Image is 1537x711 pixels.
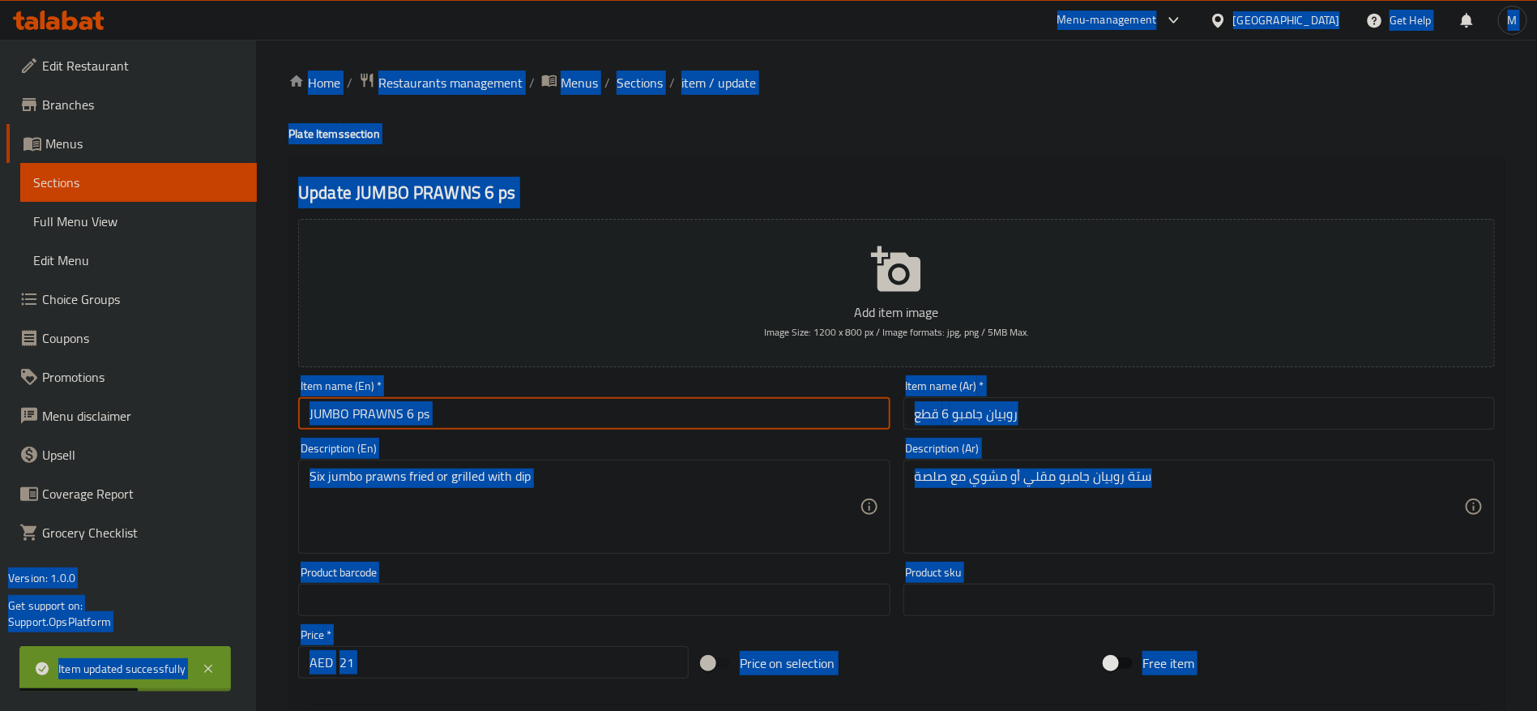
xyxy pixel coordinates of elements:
[347,73,352,92] li: /
[298,397,890,430] input: Enter name En
[681,73,756,92] span: item / update
[561,73,598,92] span: Menus
[669,73,675,92] li: /
[1233,11,1340,29] div: [GEOGRAPHIC_DATA]
[42,328,244,348] span: Coupons
[288,73,340,92] a: Home
[6,358,257,396] a: Promotions
[42,95,244,114] span: Branches
[6,280,257,319] a: Choice Groups
[6,435,257,474] a: Upsell
[903,584,1495,616] input: Please enter product sku
[33,212,244,231] span: Full Menu View
[1057,11,1157,30] div: Menu-management
[298,219,1495,367] button: Add item imageImage Size: 1200 x 800 px / Image formats: jpg, png / 5MB Max.
[42,484,244,503] span: Coverage Report
[33,173,244,192] span: Sections
[903,397,1495,430] input: Enter name Ar
[6,474,257,513] a: Coverage Report
[6,124,257,163] a: Menus
[310,469,859,546] textarea: Six jumbo prawns fried or grilled with dip
[604,73,610,92] li: /
[6,46,257,85] a: Edit Restaurant
[42,289,244,309] span: Choice Groups
[8,595,83,616] span: Get support on:
[6,85,257,124] a: Branches
[288,126,1505,142] h4: Plate Items section
[50,568,75,589] span: 1.0.0
[33,251,244,270] span: Edit Menu
[298,584,890,616] input: Please enter product barcode
[42,406,244,426] span: Menu disclaimer
[42,523,244,542] span: Grocery Checklist
[42,56,244,75] span: Edit Restaurant
[310,653,333,672] p: AED
[378,73,523,92] span: Restaurants management
[541,72,598,93] a: Menus
[20,202,257,241] a: Full Menu View
[617,73,663,92] a: Sections
[42,367,244,387] span: Promotions
[323,302,1470,322] p: Add item image
[20,163,257,202] a: Sections
[764,323,1029,341] span: Image Size: 1200 x 800 px / Image formats: jpg, png / 5MB Max.
[915,469,1464,546] textarea: ستة روبيان جامبو مقلي أو مشوي مع صلصة
[1508,11,1518,29] span: M
[6,513,257,552] a: Grocery Checklist
[58,660,186,678] div: Item updated successfully
[359,72,523,93] a: Restaurants management
[8,568,48,589] span: Version:
[45,134,244,153] span: Menus
[42,445,244,465] span: Upsell
[740,653,835,673] span: Price on selection
[20,241,257,280] a: Edit Menu
[339,646,689,679] input: Please enter price
[6,319,257,358] a: Coupons
[298,181,1495,205] h2: Update JUMBO PRAWNS 6 ps
[6,396,257,435] a: Menu disclaimer
[8,611,111,632] a: Support.OpsPlatform
[288,72,1505,93] nav: breadcrumb
[529,73,535,92] li: /
[1142,653,1194,673] span: Free item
